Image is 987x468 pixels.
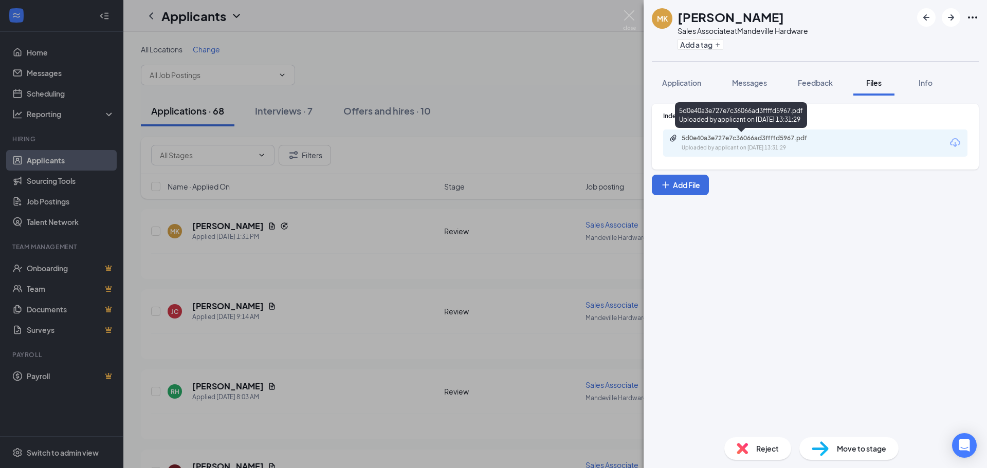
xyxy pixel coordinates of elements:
span: Files [866,78,882,87]
svg: Plus [715,42,721,48]
div: MK [657,13,668,24]
h1: [PERSON_NAME] [678,8,784,26]
span: Messages [732,78,767,87]
button: ArrowLeftNew [917,8,936,27]
div: Sales Associate at Mandeville Hardware [678,26,808,36]
div: Uploaded by applicant on [DATE] 13:31:29 [682,144,836,152]
span: Reject [756,443,779,454]
svg: Plus [661,180,671,190]
svg: Download [949,137,961,149]
button: Add FilePlus [652,175,709,195]
div: Indeed Resume [663,111,967,120]
button: ArrowRight [942,8,960,27]
div: Open Intercom Messenger [952,433,977,458]
svg: ArrowRight [945,11,957,24]
svg: Paperclip [669,134,678,142]
div: 5d0e40a3e727e7c36066ad3ffffd5967.pdf [682,134,826,142]
button: PlusAdd a tag [678,39,723,50]
a: Paperclip5d0e40a3e727e7c36066ad3ffffd5967.pdfUploaded by applicant on [DATE] 13:31:29 [669,134,836,152]
div: 5d0e40a3e727e7c36066ad3ffffd5967.pdf Uploaded by applicant on [DATE] 13:31:29 [675,102,807,128]
span: Feedback [798,78,833,87]
span: Info [919,78,933,87]
svg: ArrowLeftNew [920,11,933,24]
span: Move to stage [837,443,886,454]
span: Application [662,78,701,87]
svg: Ellipses [966,11,979,24]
